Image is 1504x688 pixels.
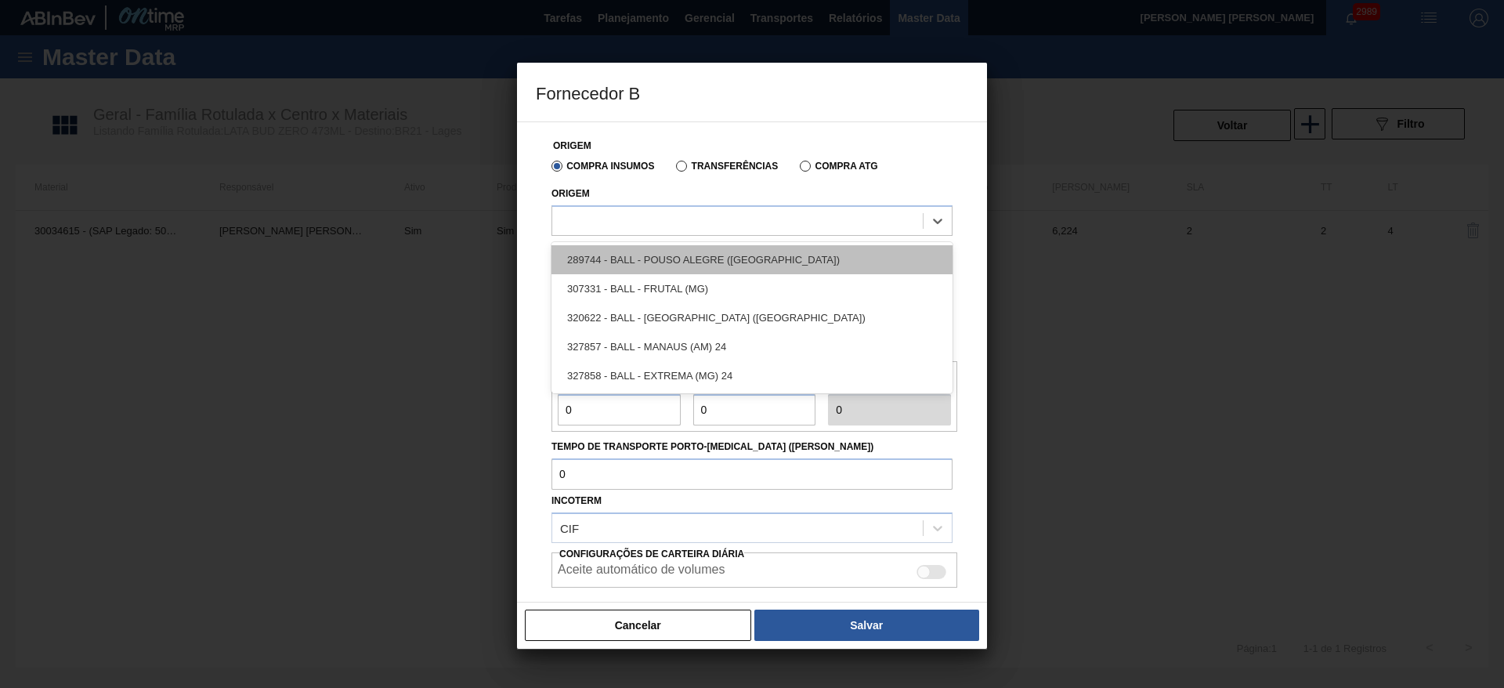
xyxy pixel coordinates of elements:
label: Aceite automático de volumes [558,563,725,581]
div: Essa configuração habilita a criação automática de composição de carga do lado do fornecedor caso... [551,543,953,588]
label: Incoterm [551,495,602,506]
div: CIF [560,521,579,534]
button: Salvar [754,610,979,641]
span: Configurações de Carteira Diária [559,549,744,559]
label: Transferências [676,161,778,172]
div: 320622 - BALL - [GEOGRAPHIC_DATA] ([GEOGRAPHIC_DATA]) [551,303,953,332]
label: Origem [553,140,591,151]
div: 327858 - BALL - EXTREMA (MG) 24 [551,361,953,390]
label: Origem [551,188,590,199]
label: Compra Insumos [551,161,654,172]
label: Unidade de arredondamento [758,240,953,263]
div: 289744 - BALL - POUSO ALEGRE ([GEOGRAPHIC_DATA]) [551,245,953,274]
label: Tempo de Transporte Porto-[MEDICAL_DATA] ([PERSON_NAME]) [551,436,953,458]
button: Cancelar [525,610,751,641]
div: 307331 - BALL - FRUTAL (MG) [551,274,953,303]
h3: Fornecedor B [517,63,987,122]
label: Compra ATG [800,161,877,172]
div: 327857 - BALL - MANAUS (AM) 24 [551,332,953,361]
